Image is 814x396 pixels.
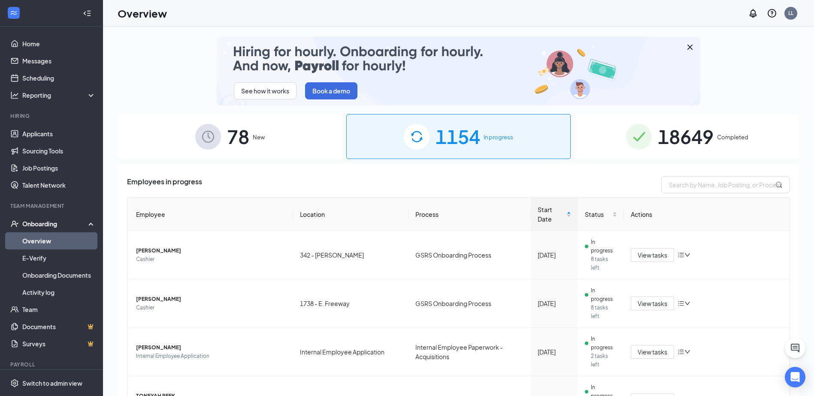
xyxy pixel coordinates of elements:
[227,122,249,151] span: 78
[253,133,265,141] span: New
[436,122,480,151] span: 1154
[118,6,167,21] h1: Overview
[10,219,19,228] svg: UserCheck
[136,295,286,303] span: [PERSON_NAME]
[127,198,293,231] th: Employee
[136,255,286,264] span: Cashier
[591,352,617,369] span: 2 tasks left
[293,279,409,328] td: 1738 - E. Freeway
[638,299,667,308] span: View tasks
[22,52,96,69] a: Messages
[661,176,790,193] input: Search by Name, Job Posting, or Process
[409,328,530,376] td: Internal Employee Paperwork - Acquisitions
[624,198,790,231] th: Actions
[638,347,667,357] span: View tasks
[631,248,674,262] button: View tasks
[638,250,667,260] span: View tasks
[22,142,96,159] a: Sourcing Tools
[22,159,96,177] a: Job Postings
[10,379,19,387] svg: Settings
[10,112,94,120] div: Hiring
[10,91,19,99] svg: Analysis
[22,379,82,387] div: Switch to admin view
[538,250,571,260] div: [DATE]
[136,246,286,255] span: [PERSON_NAME]
[585,210,611,219] span: Status
[678,348,684,355] span: bars
[591,335,617,352] span: In progress
[591,303,617,321] span: 8 tasks left
[785,367,805,387] div: Open Intercom Messenger
[631,345,674,359] button: View tasks
[538,347,571,357] div: [DATE]
[9,9,18,17] svg: WorkstreamLogo
[678,252,684,258] span: bars
[538,205,565,224] span: Start Date
[631,297,674,310] button: View tasks
[234,82,297,99] button: See how it works
[484,133,513,141] span: In progress
[22,267,96,284] a: Onboarding Documents
[22,35,96,52] a: Home
[10,202,94,210] div: Team Management
[217,37,700,105] img: payroll-small.gif
[684,300,690,306] span: down
[748,8,758,18] svg: Notifications
[591,286,617,303] span: In progress
[136,343,286,352] span: [PERSON_NAME]
[22,219,88,228] div: Onboarding
[83,9,91,18] svg: Collapse
[785,338,805,358] button: ChatActive
[658,122,714,151] span: 18649
[538,299,571,308] div: [DATE]
[22,125,96,142] a: Applicants
[578,198,624,231] th: Status
[127,176,202,193] span: Employees in progress
[790,343,800,353] svg: ChatActive
[409,198,530,231] th: Process
[717,133,748,141] span: Completed
[684,349,690,355] span: down
[293,328,409,376] td: Internal Employee Application
[684,252,690,258] span: down
[409,231,530,279] td: GSRS Onboarding Process
[409,279,530,328] td: GSRS Onboarding Process
[136,352,286,360] span: Internal Employee Application
[678,300,684,307] span: bars
[591,255,617,272] span: 8 tasks left
[22,69,96,87] a: Scheduling
[767,8,777,18] svg: QuestionInfo
[305,82,357,99] button: Book a demo
[22,232,96,249] a: Overview
[22,177,96,194] a: Talent Network
[10,361,94,368] div: Payroll
[22,301,96,318] a: Team
[136,303,286,312] span: Cashier
[591,238,617,255] span: In progress
[788,9,793,17] div: LL
[293,198,409,231] th: Location
[22,284,96,301] a: Activity log
[22,318,96,335] a: DocumentsCrown
[22,249,96,267] a: E-Verify
[22,335,96,352] a: SurveysCrown
[22,91,96,99] div: Reporting
[685,42,695,52] svg: Cross
[293,231,409,279] td: 342 - [PERSON_NAME]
